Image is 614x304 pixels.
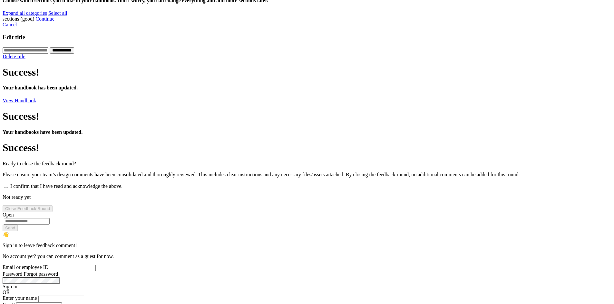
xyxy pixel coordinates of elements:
button: Send [3,225,18,231]
a: Expand all categories [3,10,47,16]
span: OR [3,290,10,295]
label: Enter your name [3,295,37,301]
span: good [22,16,33,22]
a: Continue [35,16,54,22]
label: Email or employee ID [3,264,49,270]
label: I confirm that I have read and acknowledge the above. [10,183,122,189]
label: Password [3,271,22,277]
div: Open [3,212,611,218]
h3: Edit title [3,34,611,41]
div: 👋 [3,231,611,237]
span: Forgot password [24,271,58,277]
h1: Success! [3,142,611,154]
p: Sign in to leave feedback comment! [3,243,611,248]
button: Close Feedback Round [3,205,53,212]
a: View Handbook [3,98,36,103]
h4: Your handbook has been updated. [3,85,611,91]
h1: Success! [3,66,611,78]
p: Not ready yet [3,194,611,200]
a: Delete title [3,54,25,59]
h4: Your handbooks have been updated. [3,129,611,135]
a: Cancel [3,22,17,27]
div: Sign in [3,284,611,290]
p: Ready to close the feedback round? [3,161,611,167]
p: No account yet? you can comment as a guest for now. [3,253,611,259]
a: Select all [48,10,67,16]
h1: Success! [3,110,611,122]
span: sections ( ) [3,16,34,22]
p: Please ensure your team’s design comments have been consolidated and thoroughly reviewed. This in... [3,172,611,178]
